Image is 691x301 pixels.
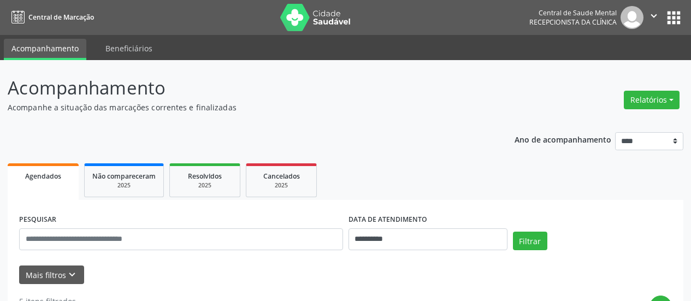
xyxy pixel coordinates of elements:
[188,172,222,181] span: Resolvidos
[92,172,156,181] span: Não compareceram
[621,6,643,29] img: img
[25,172,61,181] span: Agendados
[529,8,617,17] div: Central de Saude Mental
[28,13,94,22] span: Central de Marcação
[8,8,94,26] a: Central de Marcação
[513,232,547,250] button: Filtrar
[648,10,660,22] i: 
[8,102,481,113] p: Acompanhe a situação das marcações correntes e finalizadas
[66,269,78,281] i: keyboard_arrow_down
[643,6,664,29] button: 
[8,74,481,102] p: Acompanhamento
[664,8,683,27] button: apps
[515,132,611,146] p: Ano de acompanhamento
[529,17,617,27] span: Recepcionista da clínica
[92,181,156,190] div: 2025
[178,181,232,190] div: 2025
[254,181,309,190] div: 2025
[98,39,160,58] a: Beneficiários
[349,211,427,228] label: DATA DE ATENDIMENTO
[263,172,300,181] span: Cancelados
[19,265,84,285] button: Mais filtroskeyboard_arrow_down
[624,91,680,109] button: Relatórios
[19,211,56,228] label: PESQUISAR
[4,39,86,60] a: Acompanhamento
